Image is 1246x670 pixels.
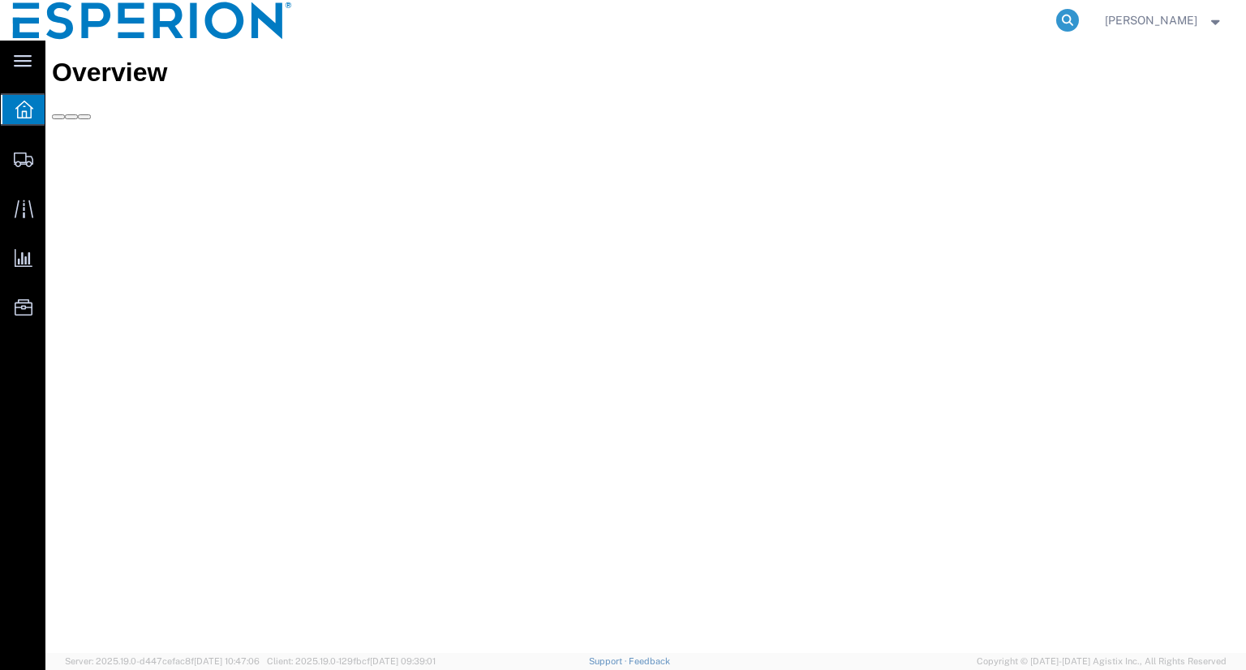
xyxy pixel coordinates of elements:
[65,656,260,666] span: Server: 2025.19.0-d447cefac8f
[267,656,436,666] span: Client: 2025.19.0-129fbcf
[370,656,436,666] span: [DATE] 09:39:01
[629,656,670,666] a: Feedback
[977,655,1227,668] span: Copyright © [DATE]-[DATE] Agistix Inc., All Rights Reserved
[194,656,260,666] span: [DATE] 10:47:06
[45,41,1246,653] iframe: FS Legacy Container
[1105,11,1197,29] span: Philippe Jayat
[589,656,629,666] a: Support
[1104,11,1224,30] button: [PERSON_NAME]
